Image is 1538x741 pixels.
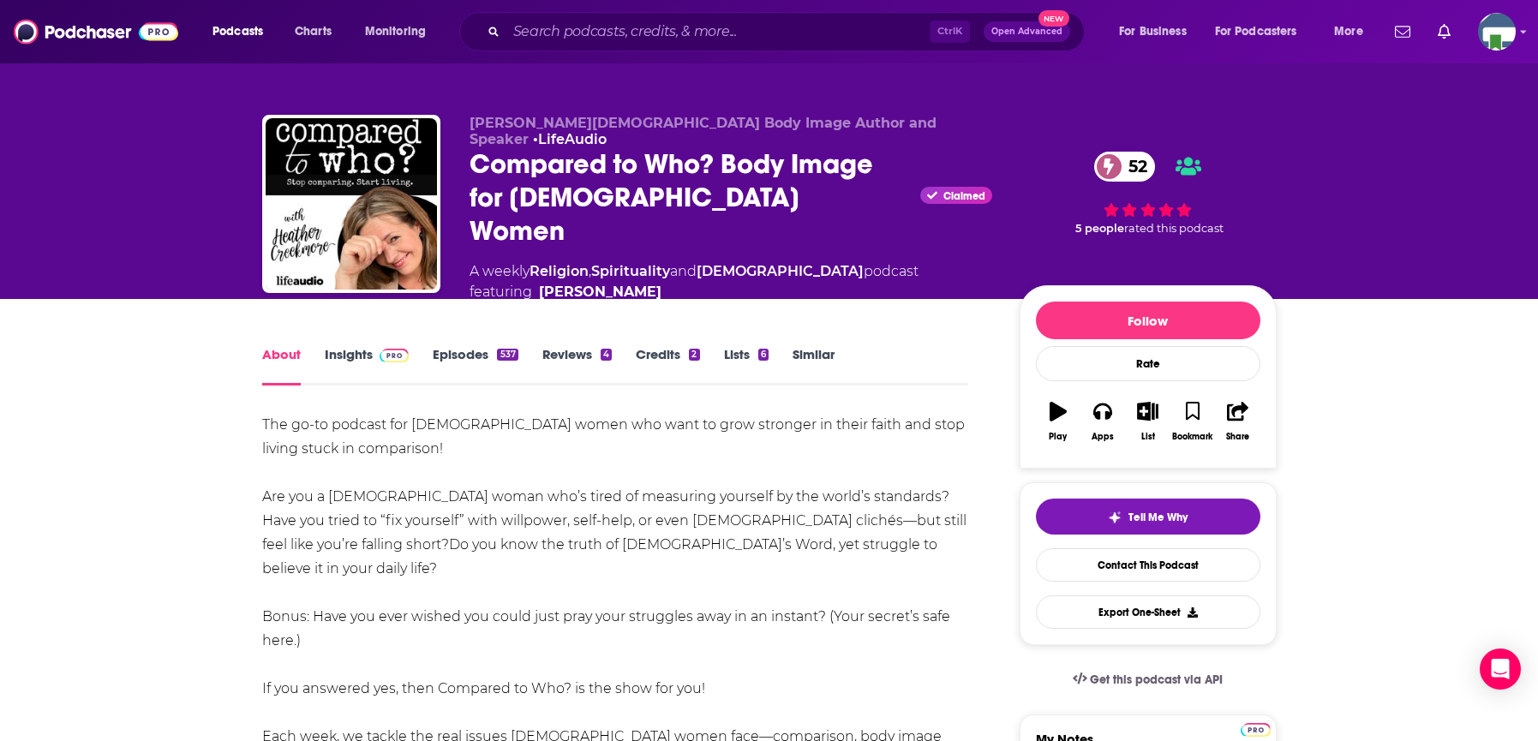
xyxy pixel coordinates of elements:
[1036,499,1260,535] button: tell me why sparkleTell Me Why
[497,349,518,361] div: 537
[1111,152,1156,182] span: 52
[1059,659,1237,701] a: Get this podcast via API
[1226,432,1249,442] div: Share
[284,18,342,45] a: Charts
[325,346,410,385] a: InsightsPodchaser Pro
[591,263,670,279] a: Spirituality
[539,282,661,302] a: Heather Creekmore
[1172,432,1212,442] div: Bookmark
[200,18,285,45] button: open menu
[1215,391,1260,452] button: Share
[1125,391,1170,452] button: List
[1431,17,1457,46] a: Show notifications dropdown
[433,346,518,385] a: Episodes537
[470,261,919,302] div: A weekly podcast
[697,263,864,279] a: [DEMOGRAPHIC_DATA]
[1241,723,1271,737] img: Podchaser Pro
[724,346,769,385] a: Lists6
[1388,17,1417,46] a: Show notifications dropdown
[1090,672,1223,687] span: Get this podcast via API
[1322,18,1385,45] button: open menu
[470,115,937,147] span: [PERSON_NAME][DEMOGRAPHIC_DATA] Body Image Author and Speaker
[1107,18,1208,45] button: open menu
[1170,391,1215,452] button: Bookmark
[1075,222,1124,235] span: 5 people
[1080,391,1125,452] button: Apps
[758,349,769,361] div: 6
[943,192,985,200] span: Claimed
[1038,10,1069,27] span: New
[542,346,612,385] a: Reviews4
[506,18,930,45] input: Search podcasts, credits, & more...
[365,20,426,44] span: Monitoring
[1478,13,1516,51] span: Logged in as KCMedia
[533,131,607,147] span: •
[1480,648,1521,690] div: Open Intercom Messenger
[930,21,970,43] span: Ctrl K
[991,27,1062,36] span: Open Advanced
[670,263,697,279] span: and
[14,15,178,48] img: Podchaser - Follow, Share and Rate Podcasts
[1478,13,1516,51] button: Show profile menu
[1119,20,1187,44] span: For Business
[1334,20,1363,44] span: More
[793,346,835,385] a: Similar
[1092,432,1114,442] div: Apps
[1241,720,1271,737] a: Pro website
[1036,595,1260,629] button: Export One-Sheet
[1204,18,1322,45] button: open menu
[353,18,448,45] button: open menu
[530,263,589,279] a: Religion
[1036,391,1080,452] button: Play
[266,118,437,290] img: Compared to Who? Body Image for Christian Women
[1215,20,1297,44] span: For Podcasters
[1108,511,1122,524] img: tell me why sparkle
[1036,346,1260,381] div: Rate
[476,12,1101,51] div: Search podcasts, credits, & more...
[1478,13,1516,51] img: User Profile
[636,346,699,385] a: Credits2
[1094,152,1156,182] a: 52
[470,282,919,302] span: featuring
[1049,432,1067,442] div: Play
[538,131,607,147] a: LifeAudio
[984,21,1070,42] button: Open AdvancedNew
[1020,115,1277,272] div: 52 5 peoplerated this podcast
[589,263,591,279] span: ,
[1141,432,1155,442] div: List
[1036,302,1260,339] button: Follow
[1036,548,1260,582] a: Contact This Podcast
[1128,511,1188,524] span: Tell Me Why
[689,349,699,361] div: 2
[262,346,301,385] a: About
[380,349,410,362] img: Podchaser Pro
[1124,222,1224,235] span: rated this podcast
[295,20,332,44] span: Charts
[212,20,263,44] span: Podcasts
[601,349,612,361] div: 4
